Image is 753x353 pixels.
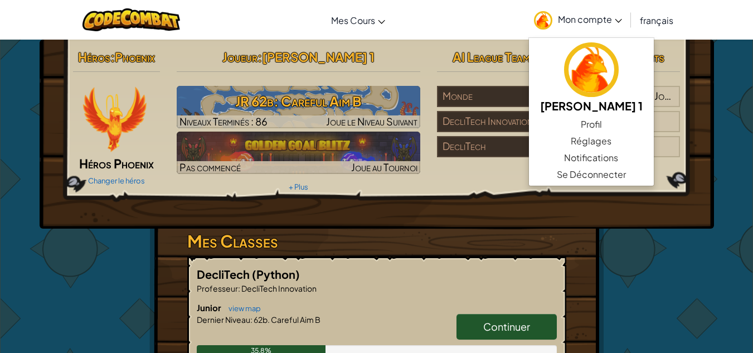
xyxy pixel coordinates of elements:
[564,42,619,97] img: avatar
[179,161,241,173] span: Pas commencé
[179,115,268,128] span: Niveaux Terminés : 86
[197,315,250,325] span: Dernier Niveau
[528,2,628,37] a: Mon compte
[351,161,417,173] span: Joue au Tournoi
[534,11,552,30] img: avatar
[437,136,558,157] div: DecliTech
[258,49,262,65] span: :
[177,132,420,174] a: Pas commencéJoue au Tournoi
[79,156,154,171] span: Héros Phoenix
[177,89,420,114] h3: JR 62b: Careful Aim B
[540,97,643,114] h5: [PERSON_NAME] 1
[177,86,420,128] img: JR 62b: Careful Aim B
[197,267,252,281] span: DecliTech
[326,5,391,35] a: Mes Cours
[437,122,681,134] a: DecliTech Innovation#22/107Joueurs
[78,49,110,65] span: Héros
[634,5,679,35] a: français
[197,302,223,313] span: Junior
[223,304,261,313] a: view map
[529,116,654,133] a: Profil
[252,315,270,325] span: 62b.
[437,96,681,109] a: Monde#887 176/7 924 125Joueurs
[437,86,558,107] div: Monde
[222,49,258,65] span: Joueur
[197,283,238,293] span: Professeur
[262,49,375,65] span: [PERSON_NAME] 1
[177,86,420,128] a: Joue le Niveau Suivant
[483,320,530,333] span: Continuer
[270,315,320,325] span: Careful Aim B
[250,315,252,325] span: :
[564,151,618,165] span: Notifications
[654,89,688,102] span: Joueurs
[529,133,654,149] a: Réglages
[289,182,308,191] a: + Plus
[331,14,375,26] span: Mes Cours
[115,49,155,65] span: Phoenix
[238,283,240,293] span: :
[252,267,300,281] span: (Python)
[437,111,558,132] div: DecliTech Innovation
[177,132,420,174] img: Golden Goal
[437,147,681,159] a: DecliTech#11/86Joueurs
[187,229,566,254] h3: Mes Classes
[558,13,622,25] span: Mon compte
[640,14,673,26] span: français
[240,283,317,293] span: DecliTech Innovation
[326,115,417,128] span: Joue le Niveau Suivant
[453,49,579,65] span: AI League Team Rankings
[529,149,654,166] a: Notifications
[88,176,145,185] a: Changer le héros
[81,86,148,153] img: Codecombat-Pets-Phoenix-01.png
[529,41,654,116] a: [PERSON_NAME] 1
[82,8,180,31] img: CodeCombat logo
[529,166,654,183] a: Se Déconnecter
[110,49,115,65] span: :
